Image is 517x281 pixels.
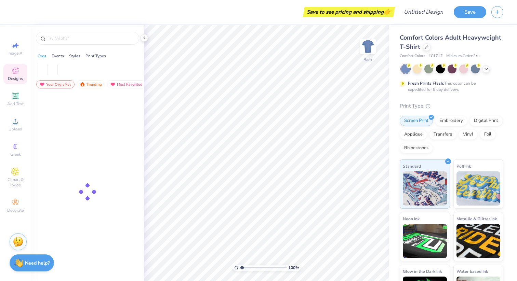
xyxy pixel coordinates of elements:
[38,53,47,59] div: Orgs
[36,80,75,88] div: Your Org's Fav
[8,51,24,56] span: Image AI
[39,82,45,87] img: most_fav.gif
[429,129,456,140] div: Transfers
[480,129,496,140] div: Foil
[400,116,433,126] div: Screen Print
[288,265,299,271] span: 100 %
[361,40,375,53] img: Back
[456,224,501,258] img: Metallic & Glitter Ink
[398,5,449,19] input: Untitled Design
[403,268,442,275] span: Glow in the Dark Ink
[7,101,24,107] span: Add Text
[52,53,64,59] div: Events
[459,129,478,140] div: Vinyl
[80,82,85,87] img: trending.gif
[403,171,447,206] img: Standard
[25,260,50,266] strong: Need help?
[10,152,21,157] span: Greek
[305,7,393,17] div: Save to see pricing and shipping
[77,80,105,88] div: Trending
[85,53,106,59] div: Print Types
[456,215,497,222] span: Metallic & Glitter Ink
[435,116,467,126] div: Embroidery
[8,76,23,81] span: Designs
[456,268,488,275] span: Water based Ink
[110,82,116,87] img: most_fav.gif
[384,8,391,16] span: 👉
[408,80,492,93] div: This color can be expedited for 5 day delivery.
[446,53,480,59] span: Minimum Order: 24 +
[7,208,24,213] span: Decorate
[363,57,372,63] div: Back
[428,53,443,59] span: # C1717
[400,33,501,51] span: Comfort Colors Adult Heavyweight T-Shirt
[408,81,444,86] strong: Fresh Prints Flash:
[400,102,503,110] div: Print Type
[3,177,27,188] span: Clipart & logos
[403,215,420,222] span: Neon Ink
[400,129,427,140] div: Applique
[9,126,22,132] span: Upload
[107,80,146,88] div: Most Favorited
[400,143,433,153] div: Rhinestones
[400,53,425,59] span: Comfort Colors
[456,163,471,170] span: Puff Ink
[454,6,486,18] button: Save
[403,163,421,170] span: Standard
[469,116,503,126] div: Digital Print
[69,53,80,59] div: Styles
[403,224,447,258] img: Neon Ink
[47,35,135,42] input: Try "Alpha"
[456,171,501,206] img: Puff Ink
